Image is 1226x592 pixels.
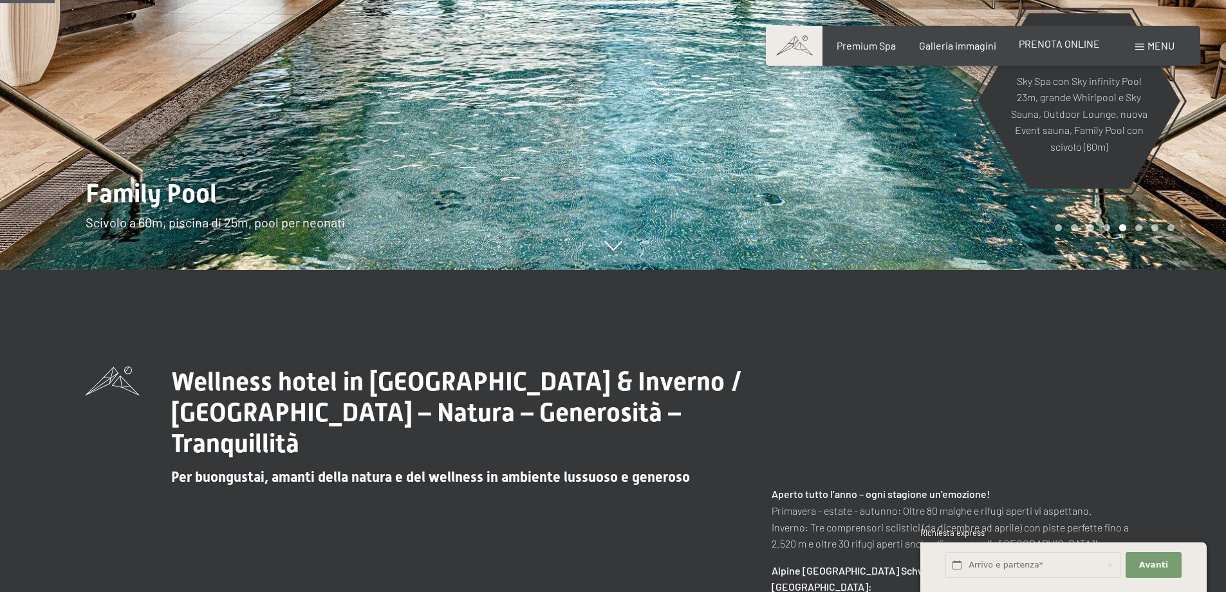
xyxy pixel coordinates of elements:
p: Primavera - estate - autunno: Oltre 80 malghe e rifugi aperti vi aspettano. Inverno: Tre comprens... [772,486,1141,551]
div: Carousel Page 8 [1167,224,1175,231]
span: Menu [1147,39,1175,52]
button: Avanti [1126,552,1181,578]
div: Carousel Page 2 [1071,224,1078,231]
div: Carousel Page 6 [1135,224,1142,231]
div: Carousel Page 4 [1103,224,1110,231]
div: Carousel Page 1 [1055,224,1062,231]
a: PRENOTA ONLINE [1019,37,1100,50]
span: Richiesta express [920,528,985,538]
strong: Aperto tutto l’anno – ogni stagione un’emozione! [772,488,990,500]
a: Premium Spa [837,39,896,52]
div: Carousel Page 7 [1151,224,1158,231]
p: Sky Spa con Sky infinity Pool 23m, grande Whirlpool e Sky Sauna, Outdoor Lounge, nuova Event saun... [1009,72,1149,155]
div: Carousel Page 3 [1087,224,1094,231]
div: Carousel Page 5 (Current Slide) [1119,224,1126,231]
a: Galleria immagini [919,39,996,52]
span: Wellness hotel in [GEOGRAPHIC_DATA] & Inverno / [GEOGRAPHIC_DATA] – Natura – Generosità – Tranqui... [171,367,743,459]
span: Per buongustai, amanti della natura e del wellness in ambiente lussuoso e generoso [171,469,690,485]
div: Carousel Pagination [1050,224,1175,231]
a: Hot & New Sky Spa con Sky infinity Pool 23m, grande Whirlpool e Sky Sauna, Outdoor Lounge, nuova ... [977,12,1181,189]
span: Avanti [1139,559,1168,571]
